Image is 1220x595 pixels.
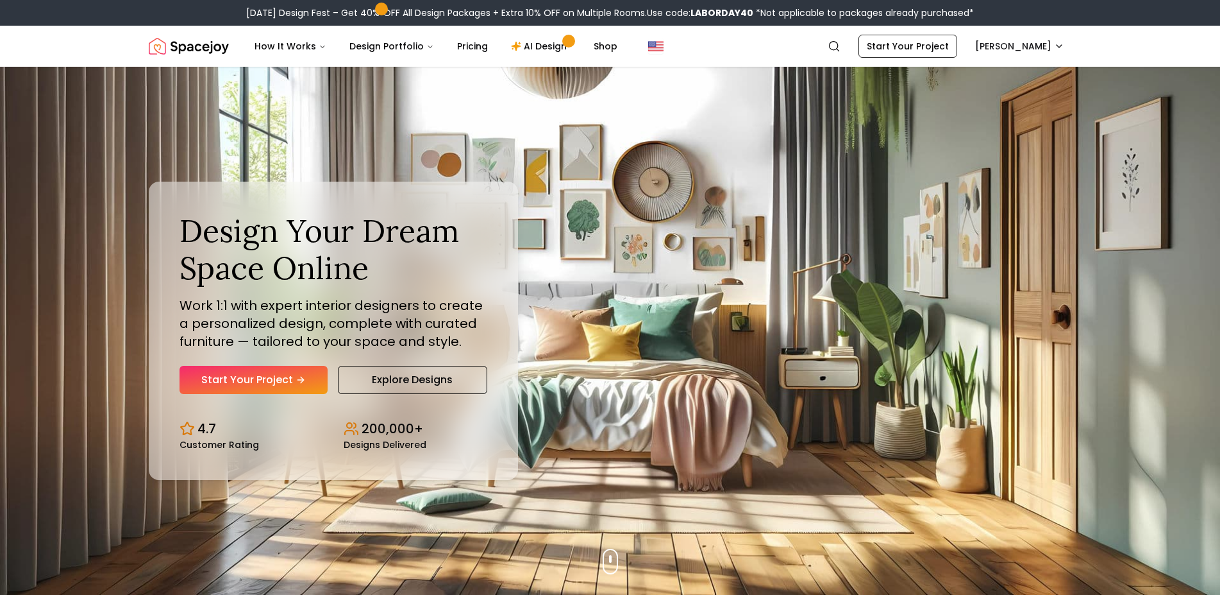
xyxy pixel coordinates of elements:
[149,26,1072,67] nav: Global
[197,420,216,438] p: 4.7
[362,420,423,438] p: 200,000+
[149,33,229,59] a: Spacejoy
[690,6,753,19] b: LABORDAY40
[149,33,229,59] img: Spacejoy Logo
[339,33,444,59] button: Design Portfolio
[447,33,498,59] a: Pricing
[338,366,487,394] a: Explore Designs
[246,6,974,19] div: [DATE] Design Fest – Get 40% OFF All Design Packages + Extra 10% OFF on Multiple Rooms.
[180,410,487,449] div: Design stats
[180,440,259,449] small: Customer Rating
[180,297,487,350] p: Work 1:1 with expert interior designers to create a personalized design, complete with curated fu...
[344,440,426,449] small: Designs Delivered
[244,33,628,59] nav: Main
[647,6,753,19] span: Use code:
[858,35,957,58] a: Start Your Project
[180,212,487,286] h1: Design Your Dream Space Online
[967,35,1072,58] button: [PERSON_NAME]
[583,33,628,59] a: Shop
[180,366,328,394] a: Start Your Project
[501,33,581,59] a: AI Design
[648,39,664,54] img: United States
[244,33,337,59] button: How It Works
[753,6,974,19] span: *Not applicable to packages already purchased*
